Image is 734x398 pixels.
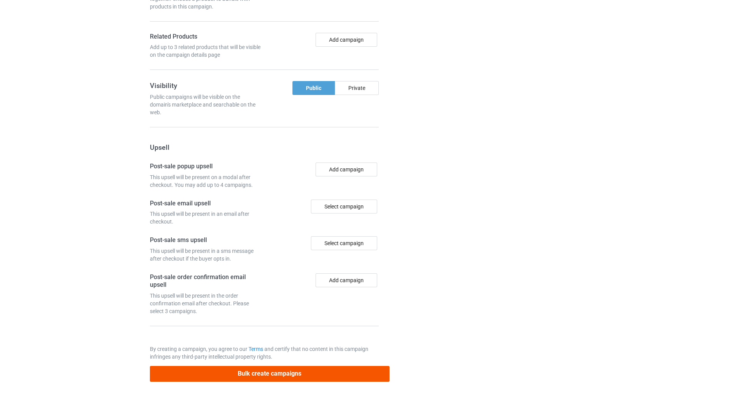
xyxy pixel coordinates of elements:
h3: Upsell [150,143,379,152]
div: Add up to 3 related products that will be visible on the campaign details page [150,43,262,59]
button: Add campaign [316,163,377,176]
h4: Post-sale order confirmation email upsell [150,273,262,289]
div: This upsell will be present in an email after checkout. [150,210,262,225]
h4: Related Products [150,33,262,41]
p: By creating a campaign, you agree to our and certify that no content in this campaign infringes a... [150,345,379,361]
div: This upsell will be present on a modal after checkout. You may add up to 4 campaigns. [150,173,262,189]
h4: Post-sale email upsell [150,200,262,208]
button: Add campaign [316,273,377,287]
button: Add campaign [316,33,377,47]
div: Public [292,81,335,95]
div: This upsell will be present in a sms message after checkout if the buyer opts in. [150,247,262,263]
div: Select campaign [311,200,377,213]
div: Private [335,81,379,95]
h3: Visibility [150,81,262,90]
div: Select campaign [311,236,377,250]
a: Terms [249,346,263,352]
h4: Post-sale sms upsell [150,236,262,244]
h4: Post-sale popup upsell [150,163,262,171]
button: Bulk create campaigns [150,366,390,382]
div: Public campaigns will be visible on the domain's marketplace and searchable on the web. [150,93,262,116]
div: This upsell will be present in the order confirmation email after checkout. Please select 3 campa... [150,292,262,315]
